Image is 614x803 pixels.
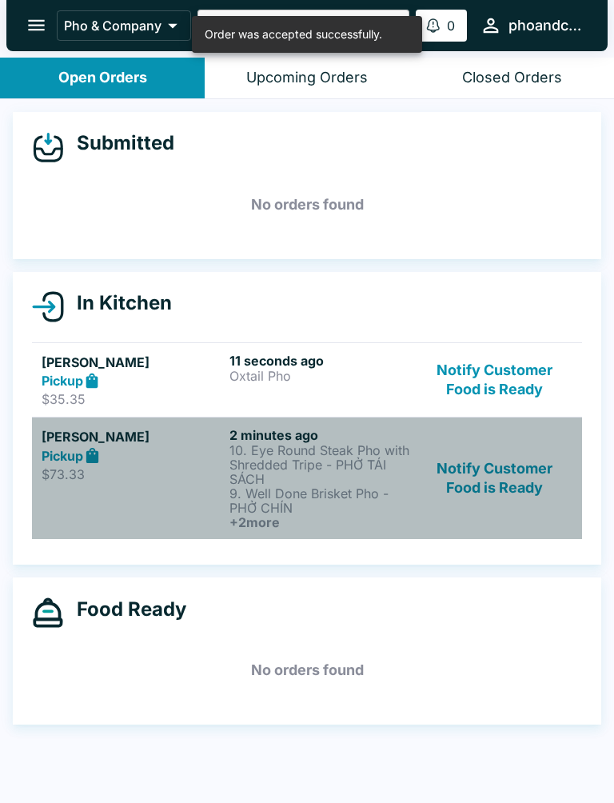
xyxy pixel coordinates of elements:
[229,443,411,486] p: 10. Eye Round Steak Pho with Shredded Tripe - PHỞ TÁI SÁCH
[32,176,582,234] h5: No orders found
[417,427,572,529] button: Notify Customer Food is Ready
[229,353,411,369] h6: 11 seconds ago
[42,391,223,407] p: $35.35
[229,427,411,443] h6: 2 minutes ago
[42,466,223,482] p: $73.33
[57,10,191,41] button: Pho & Company
[42,448,83,464] strong: Pickup
[42,427,223,446] h5: [PERSON_NAME]
[42,373,83,389] strong: Pickup
[32,641,582,699] h5: No orders found
[64,131,174,155] h4: Submitted
[32,342,582,417] a: [PERSON_NAME]Pickup$35.3511 seconds agoOxtail PhoNotify Customer Food is Ready
[462,69,562,87] div: Closed Orders
[64,18,161,34] p: Pho & Company
[246,69,368,87] div: Upcoming Orders
[32,417,582,539] a: [PERSON_NAME]Pickup$73.332 minutes ago10. Eye Round Steak Pho with Shredded Tripe - PHỞ TÁI SÁCH9...
[417,353,572,408] button: Notify Customer Food is Ready
[473,8,588,42] button: phoandcompany
[16,5,57,46] button: open drawer
[229,486,411,515] p: 9. Well Done Brisket Pho - PHỞ CHÍN
[508,16,582,35] div: phoandcompany
[229,369,411,383] p: Oxtail Pho
[447,18,455,34] p: 0
[229,515,411,529] h6: + 2 more
[205,21,382,48] div: Order was accepted successfully.
[42,353,223,372] h5: [PERSON_NAME]
[58,69,147,87] div: Open Orders
[64,291,172,315] h4: In Kitchen
[64,597,186,621] h4: Food Ready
